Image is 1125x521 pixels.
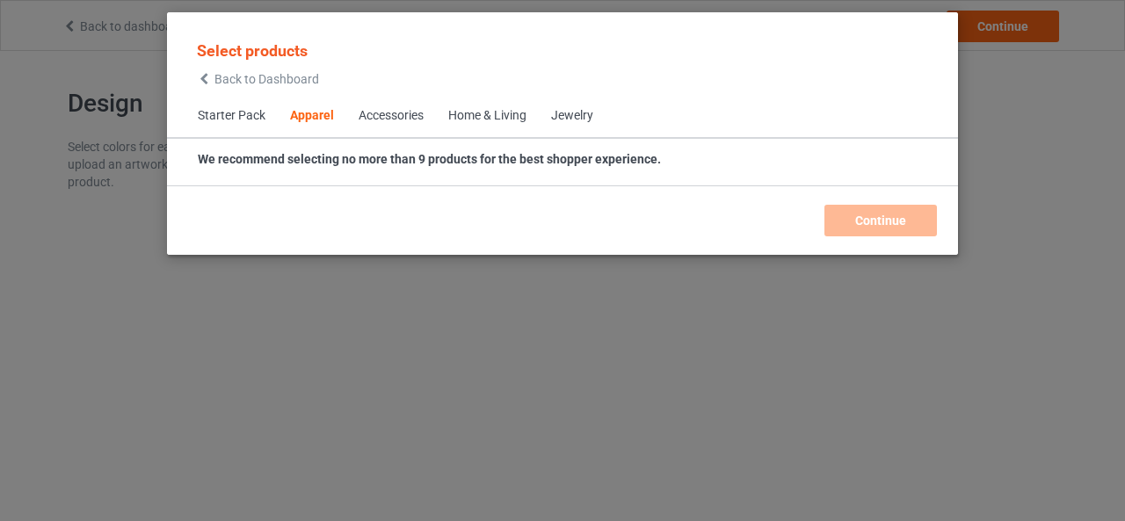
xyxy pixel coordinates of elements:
[198,152,661,166] strong: We recommend selecting no more than 9 products for the best shopper experience.
[214,72,319,86] span: Back to Dashboard
[290,107,334,125] div: Apparel
[359,107,424,125] div: Accessories
[448,107,526,125] div: Home & Living
[185,95,278,137] span: Starter Pack
[197,41,308,60] span: Select products
[551,107,593,125] div: Jewelry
